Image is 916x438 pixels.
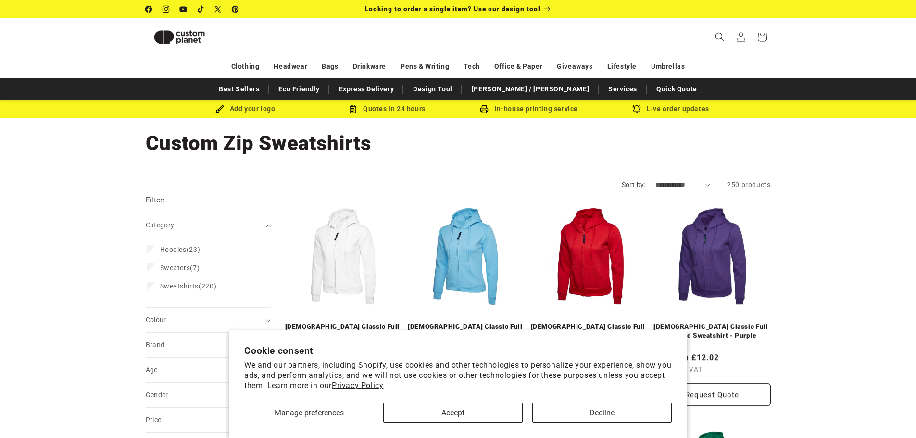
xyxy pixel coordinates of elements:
[146,408,271,432] summary: Price
[464,58,479,75] a: Tech
[494,58,542,75] a: Office & Paper
[214,81,264,98] a: Best Sellers
[146,341,165,349] span: Brand
[146,416,162,424] span: Price
[146,316,166,324] span: Colour
[146,130,771,156] h1: Custom Zip Sweatshirts
[531,323,648,339] a: [DEMOGRAPHIC_DATA] Classic Full Zip Hooded Sweatshirt - Red
[349,105,357,113] img: Order Updates Icon
[653,383,771,406] button: Request Quote
[868,392,916,438] iframe: Chat Widget
[727,181,770,188] span: 250 products
[146,391,168,399] span: Gender
[603,81,642,98] a: Services
[651,58,685,75] a: Umbrellas
[244,361,672,390] p: We and our partners, including Shopify, use cookies and other technologies to personalize your ex...
[383,403,523,423] button: Accept
[175,103,316,115] div: Add your logo
[146,358,271,382] summary: Age (0 selected)
[401,58,449,75] a: Pens & Writing
[316,103,458,115] div: Quotes in 24 hours
[146,213,271,238] summary: Category (0 selected)
[467,81,594,98] a: [PERSON_NAME] / [PERSON_NAME]
[600,103,742,115] div: Live order updates
[142,18,245,56] a: Custom Planet
[653,323,771,339] a: [DEMOGRAPHIC_DATA] Classic Full Zip Hooded Sweatshirt - Purple
[274,81,324,98] a: Eco Friendly
[146,22,213,52] img: Custom Planet
[160,245,201,254] span: (23)
[652,81,702,98] a: Quick Quote
[607,58,637,75] a: Lifestyle
[146,221,175,229] span: Category
[285,323,402,339] a: [DEMOGRAPHIC_DATA] Classic Full Zip Hooded Sweatshirt - White
[160,282,217,290] span: (220)
[146,308,271,332] summary: Colour (0 selected)
[146,366,158,374] span: Age
[365,5,540,13] span: Looking to order a single item? Use our design tool
[160,282,199,290] span: Sweatshirts
[274,58,307,75] a: Headwear
[557,58,592,75] a: Giveaways
[532,403,672,423] button: Decline
[332,381,383,390] a: Privacy Policy
[322,58,338,75] a: Bags
[622,181,646,188] label: Sort by:
[480,105,489,113] img: In-house printing
[146,383,271,407] summary: Gender (0 selected)
[353,58,386,75] a: Drinkware
[334,81,399,98] a: Express Delivery
[146,333,271,357] summary: Brand (0 selected)
[244,403,374,423] button: Manage preferences
[408,323,525,339] a: [DEMOGRAPHIC_DATA] Classic Full Zip Hooded Sweatshirt - Sky
[160,263,200,272] span: (7)
[632,105,641,113] img: Order updates
[160,264,190,272] span: Sweaters
[709,26,730,48] summary: Search
[275,408,344,417] span: Manage preferences
[215,105,224,113] img: Brush Icon
[160,246,187,253] span: Hoodies
[408,81,457,98] a: Design Tool
[231,58,260,75] a: Clothing
[146,195,165,206] h2: Filter:
[458,103,600,115] div: In-house printing service
[244,345,672,356] h2: Cookie consent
